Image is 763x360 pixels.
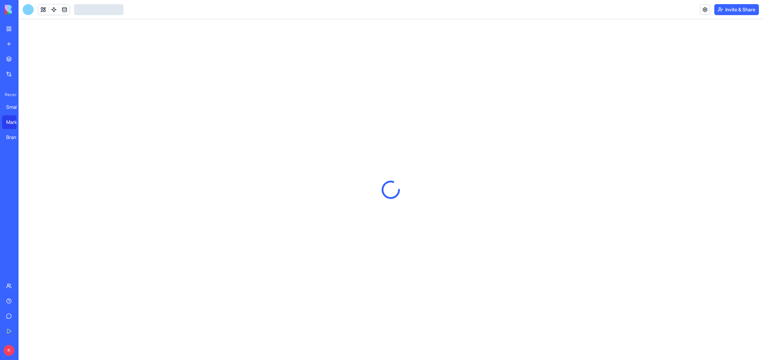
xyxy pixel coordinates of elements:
button: Invite & Share [714,4,759,15]
div: Brand Identity Builder [6,134,25,141]
span: Recent [2,92,16,97]
a: Marketing Timeline Pro [2,115,30,129]
a: Small Business Marketing Planner [2,100,30,114]
img: logo [5,5,47,14]
span: K [3,345,14,356]
div: Small Business Marketing Planner [6,104,25,111]
a: Brand Identity Builder [2,130,30,144]
div: Marketing Timeline Pro [6,119,25,126]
